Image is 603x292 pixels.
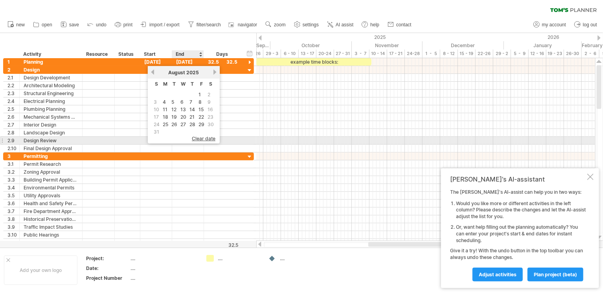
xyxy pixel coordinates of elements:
div: Utility Approvals [24,192,78,199]
div: .... [218,255,261,262]
div: November 2025 [352,41,423,50]
td: this is a weekend day [206,99,215,105]
div: 2.3 [7,90,19,97]
div: 12 - 16 [529,50,546,58]
div: .... [131,275,197,281]
div: Final Design Approval [24,145,78,152]
td: this is a weekend day [206,114,215,120]
div: Mechanical Systems Design [24,113,78,121]
div: [DATE] [172,58,204,66]
a: 11 [162,106,168,113]
div: .... [131,255,197,262]
div: Traffic Impact Studies [24,223,78,231]
div: 2.7 [7,121,19,129]
a: AI assist [325,20,356,30]
span: 3 [153,98,158,106]
div: Interior Design [24,121,78,129]
a: 14 [189,106,196,113]
a: Adjust activities [472,268,523,281]
div: 10 - 14 [370,50,387,58]
span: clear date [192,136,215,141]
div: Architectural Modeling [24,82,78,89]
div: 15 - 19 [458,50,476,58]
a: 7 [189,98,193,106]
td: this is a weekend day [153,106,161,113]
a: 20 [180,113,187,121]
a: settings [292,20,321,30]
span: 23 [207,113,214,121]
div: Design Development [24,74,78,81]
a: 8 [198,98,202,106]
div: 24-28 [405,50,423,58]
a: next [212,69,218,75]
div: 17 - 21 [387,50,405,58]
a: print [113,20,135,30]
span: August [169,70,186,75]
a: contact [386,20,414,30]
div: Permitting [24,152,78,160]
td: this is a weekend day [206,91,215,98]
div: Resource [86,50,110,58]
span: Adjust activities [479,272,517,277]
div: Project Number [86,275,129,281]
span: 10 [153,106,160,113]
a: 28 [189,121,196,128]
div: 3.7 [7,208,19,215]
a: 22 [198,113,205,121]
div: 3.4 [7,184,19,191]
span: Tuesday [173,81,176,87]
div: 20-24 [316,50,334,58]
span: Thursday [191,81,194,87]
div: 3 [7,152,19,160]
div: Electrical Planning [24,97,78,105]
td: this is a weekend day [153,129,161,135]
a: 19 [171,113,178,121]
span: new [16,22,25,28]
div: 29 - 3 [263,50,281,58]
div: The [PERSON_NAME]'s AI-assist can help you in two ways: Give it a try! With the undo button in th... [450,189,586,281]
span: Wednesday [181,81,186,87]
div: 5 - 9 [511,50,529,58]
div: 3.9 [7,223,19,231]
div: 3.6 [7,200,19,207]
div: example time blocks: [256,58,371,66]
div: Permit Revisions [24,239,78,246]
div: 3.10 [7,231,19,239]
span: 2025 [187,70,199,75]
div: .... [280,255,323,262]
div: Public Hearings [24,231,78,239]
a: 1 [198,91,202,98]
div: Historical Preservation Approval [24,215,78,223]
div: 3.2 [7,168,19,176]
div: Permit Research [24,160,78,168]
a: open [31,20,55,30]
div: [DATE] [140,58,172,66]
div: End [176,50,199,58]
div: 2.4 [7,97,19,105]
span: contact [396,22,412,28]
a: 4 [162,98,167,106]
div: 1 - 5 [423,50,440,58]
div: January 2026 [504,41,582,50]
div: 2.9 [7,137,19,144]
div: Structural Engineering [24,90,78,97]
div: December 2025 [423,41,504,50]
div: Start [144,50,167,58]
a: save [59,20,81,30]
span: log out [583,22,597,28]
span: 16 [207,106,214,113]
div: 6 - 10 [281,50,299,58]
div: Landscape Design [24,129,78,136]
div: 3.3 [7,176,19,184]
div: 3.8 [7,215,19,223]
div: Design Review [24,137,78,144]
a: plan project (beta) [528,268,583,281]
div: 2.1 [7,74,19,81]
div: 2 - 6 [582,50,599,58]
div: Fire Department Approval [24,208,78,215]
span: 30 [207,121,215,128]
div: 8 - 12 [440,50,458,58]
li: Would you like more or different activities in the left column? Please describe the changes and l... [456,200,586,220]
div: 29 - 2 [493,50,511,58]
a: navigator [227,20,259,30]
